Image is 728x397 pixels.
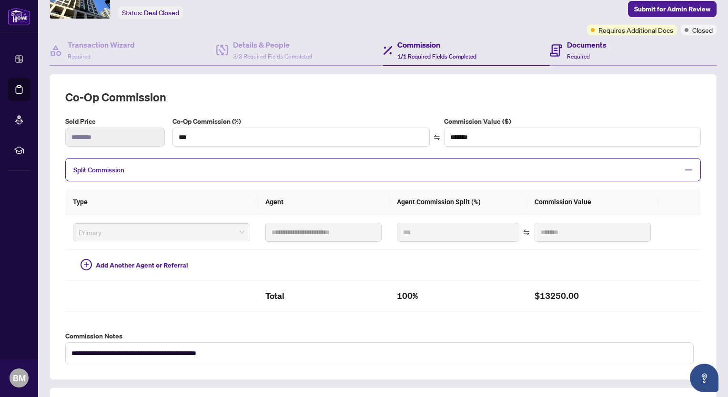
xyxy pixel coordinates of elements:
[628,1,717,17] button: Submit for Admin Review
[65,89,701,105] h2: Co-op Commission
[68,53,91,60] span: Required
[79,225,244,239] span: Primary
[567,39,607,50] h4: Documents
[567,53,590,60] span: Required
[96,260,188,270] span: Add Another Agent or Referral
[81,259,92,270] span: plus-circle
[397,39,476,50] h4: Commission
[258,189,389,215] th: Agent
[65,158,701,181] div: Split Commission
[527,189,658,215] th: Commission Value
[523,229,530,236] span: swap
[692,25,713,35] span: Closed
[73,166,124,174] span: Split Commission
[397,288,520,304] h2: 100%
[118,6,183,19] div: Status:
[389,189,527,215] th: Agent Commission Split (%)
[444,116,701,127] label: Commission Value ($)
[233,39,312,50] h4: Details & People
[13,371,26,385] span: BM
[65,116,165,127] label: Sold Price
[65,189,258,215] th: Type
[598,25,673,35] span: Requires Additional Docs
[265,288,382,304] h2: Total
[65,331,701,341] label: Commission Notes
[144,9,179,17] span: Deal Closed
[68,39,135,50] h4: Transaction Wizard
[535,288,651,304] h2: $13250.00
[172,116,430,127] label: Co-Op Commission (%)
[634,1,710,17] span: Submit for Admin Review
[73,258,196,273] button: Add Another Agent or Referral
[684,166,693,174] span: minus
[434,134,440,141] span: swap
[397,53,476,60] span: 1/1 Required Fields Completed
[233,53,312,60] span: 3/3 Required Fields Completed
[8,7,30,25] img: logo
[690,364,718,392] button: Open asap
